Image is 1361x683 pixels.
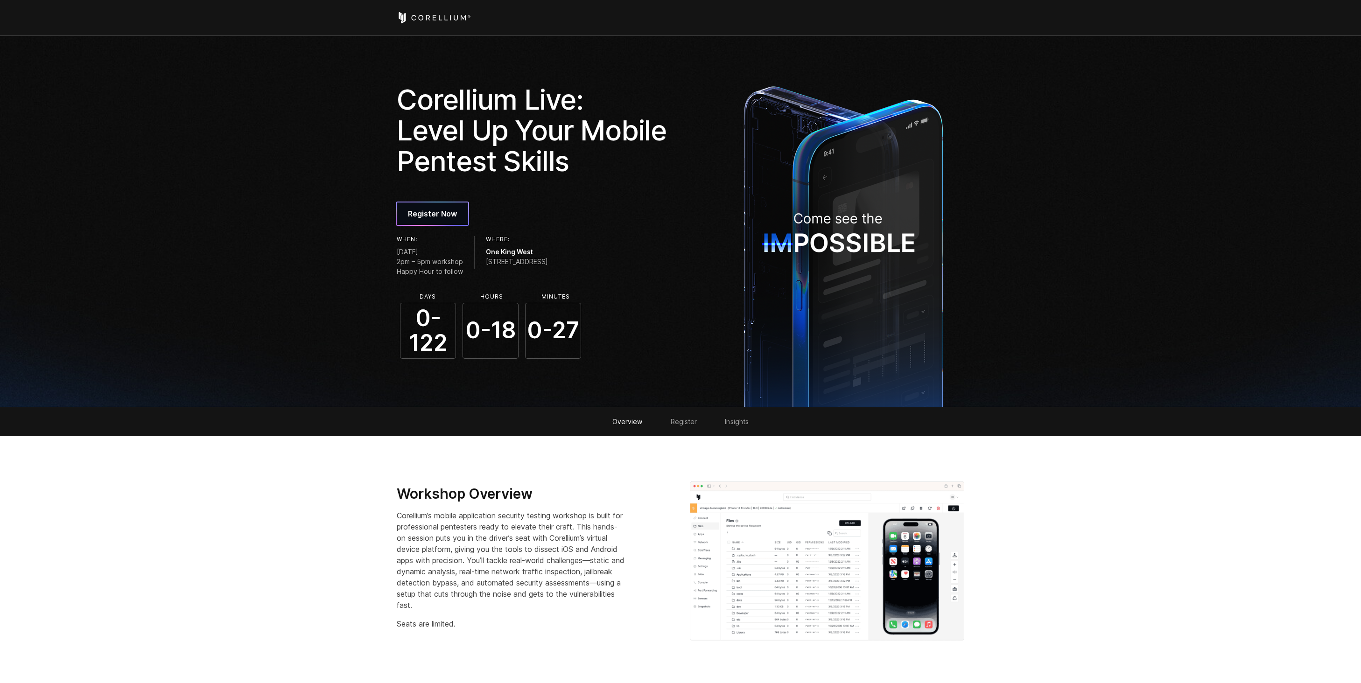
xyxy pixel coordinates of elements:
[739,81,948,407] img: ImpossibleDevice_1x
[486,236,548,243] h6: Where:
[400,293,456,300] li: Days
[527,293,583,300] li: Minutes
[486,257,548,266] span: [STREET_ADDRESS]
[408,208,457,219] span: Register Now
[463,293,519,300] li: Hours
[400,303,456,359] span: 0-122
[397,236,463,243] h6: When:
[397,202,468,225] a: Register Now
[397,247,463,257] span: [DATE]
[397,510,625,611] p: Corellium’s mobile application security testing workshop is built for professional pentesters rea...
[397,618,625,629] p: Seats are limited.
[397,84,674,176] h1: Corellium Live: Level Up Your Mobile Pentest Skills
[397,12,471,23] a: Corellium Home
[486,247,548,257] span: One King West
[725,418,749,425] a: Insights
[612,418,643,425] a: Overview
[463,303,519,359] span: 0-18
[525,303,581,359] span: 0-27
[671,418,697,425] a: Register
[397,257,463,276] span: 2pm – 5pm workshop Happy Hour to follow
[397,485,625,503] h3: Workshop Overview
